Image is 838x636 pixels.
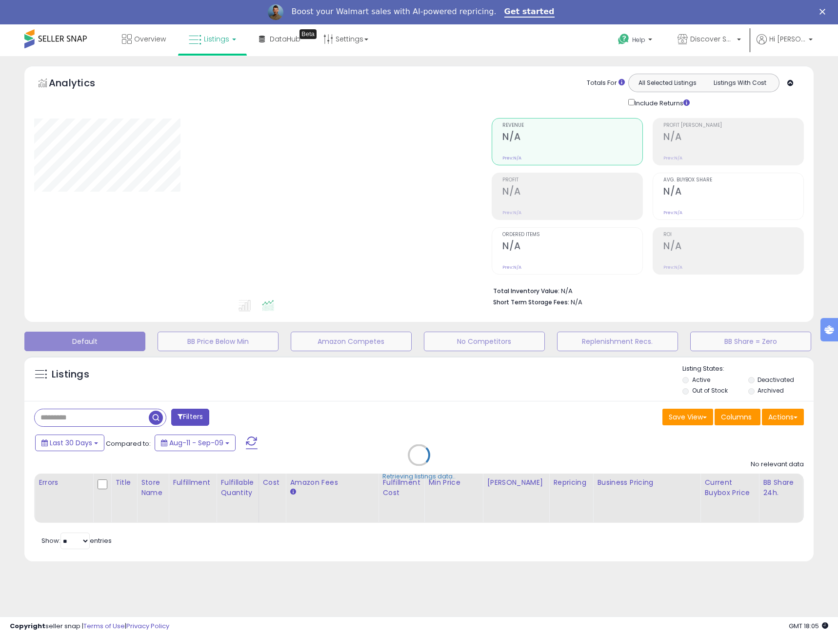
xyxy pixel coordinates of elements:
[493,284,797,296] li: N/A
[252,24,308,54] a: DataHub
[49,76,114,92] h5: Analytics
[502,155,521,161] small: Prev: N/A
[621,97,701,108] div: Include Returns
[502,186,642,199] h2: N/A
[291,7,496,17] div: Boost your Walmart sales with AI-powered repricing.
[757,34,813,56] a: Hi [PERSON_NAME]
[690,34,734,44] span: Discover Savings
[663,240,803,254] h2: N/A
[663,232,803,238] span: ROI
[663,186,803,199] h2: N/A
[270,34,300,44] span: DataHub
[502,131,642,144] h2: N/A
[502,232,642,238] span: Ordered Items
[618,33,630,45] i: Get Help
[268,4,283,20] img: Profile image for Adrian
[663,131,803,144] h2: N/A
[819,9,829,15] div: Close
[663,264,682,270] small: Prev: N/A
[571,298,582,307] span: N/A
[158,332,279,351] button: BB Price Below Min
[703,77,776,89] button: Listings With Cost
[504,7,555,18] a: Get started
[769,34,806,44] span: Hi [PERSON_NAME]
[632,36,645,44] span: Help
[502,264,521,270] small: Prev: N/A
[663,178,803,183] span: Avg. Buybox Share
[493,287,559,295] b: Total Inventory Value:
[631,77,704,89] button: All Selected Listings
[663,210,682,216] small: Prev: N/A
[424,332,545,351] button: No Competitors
[502,210,521,216] small: Prev: N/A
[299,29,317,39] div: Tooltip anchor
[557,332,678,351] button: Replenishment Recs.
[24,332,145,351] button: Default
[587,79,625,88] div: Totals For
[134,34,166,44] span: Overview
[493,298,569,306] b: Short Term Storage Fees:
[690,332,811,351] button: BB Share = Zero
[610,26,662,56] a: Help
[663,155,682,161] small: Prev: N/A
[291,332,412,351] button: Amazon Competes
[502,178,642,183] span: Profit
[502,123,642,128] span: Revenue
[181,24,243,54] a: Listings
[316,24,376,54] a: Settings
[663,123,803,128] span: Profit [PERSON_NAME]
[382,472,456,481] div: Retrieving listings data..
[670,24,748,56] a: Discover Savings
[115,24,173,54] a: Overview
[204,34,229,44] span: Listings
[502,240,642,254] h2: N/A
